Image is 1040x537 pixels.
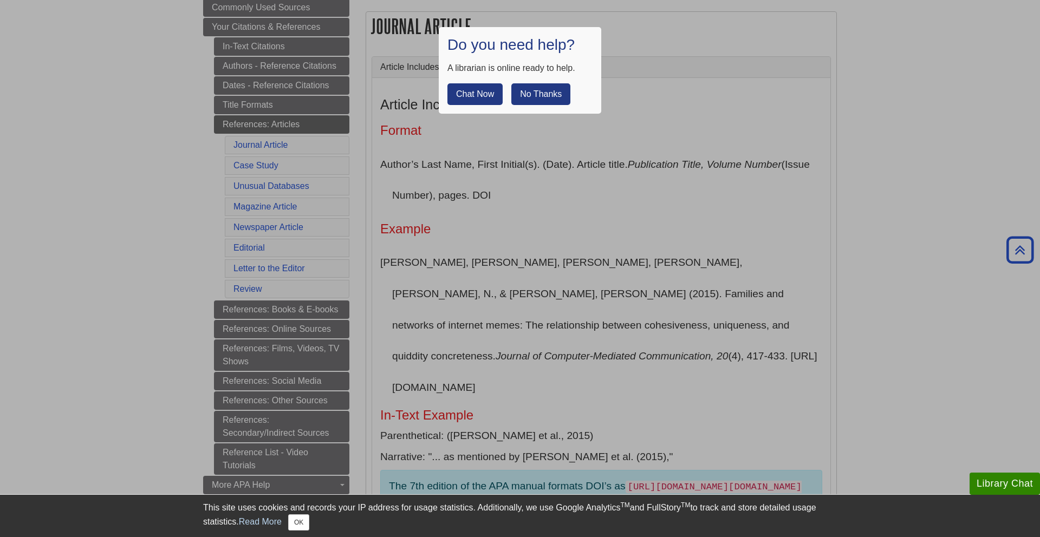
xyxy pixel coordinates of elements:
a: Read More [239,517,282,526]
button: No Thanks [511,83,570,105]
div: A librarian is online ready to help. [447,62,593,75]
div: This site uses cookies and records your IP address for usage statistics. Additionally, we use Goo... [203,501,837,531]
button: Close [288,514,309,531]
sup: TM [620,501,629,509]
h1: Do you need help? [447,36,593,54]
button: Library Chat [970,473,1040,495]
sup: TM [681,501,690,509]
button: Chat Now [447,83,503,105]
